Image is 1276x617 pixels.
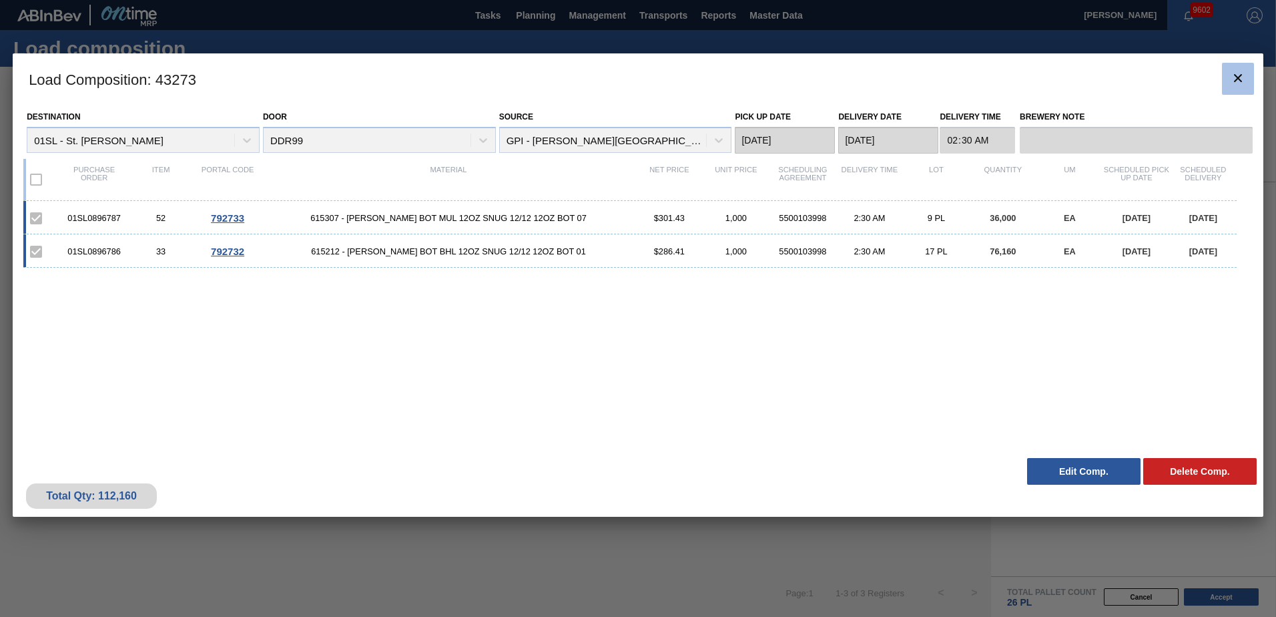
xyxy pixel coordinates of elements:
span: 792732 [211,246,244,257]
div: 5500103998 [769,213,836,223]
div: $286.41 [636,246,703,256]
div: 1,000 [703,213,769,223]
span: [DATE] [1189,213,1217,223]
div: 01SL0896786 [61,246,127,256]
div: 17 PL [903,246,970,256]
input: mm/dd/yyyy [735,127,835,154]
div: Item [127,166,194,194]
div: 01SL0896787 [61,213,127,223]
span: 76,160 [990,246,1016,256]
div: Scheduled Delivery [1170,166,1237,194]
label: Destination [27,112,80,122]
label: Door [263,112,287,122]
div: Go to Order [194,212,261,224]
div: Purchase order [61,166,127,194]
div: Go to Order [194,246,261,257]
div: 2:30 AM [836,213,903,223]
div: Scheduling Agreement [769,166,836,194]
div: 1,000 [703,246,769,256]
label: Delivery Time [940,108,1015,127]
label: Brewery Note [1020,108,1253,127]
span: EA [1064,213,1076,223]
div: Portal code [194,166,261,194]
div: Total Qty: 112,160 [36,490,147,502]
div: 5500103998 [769,246,836,256]
span: [DATE] [1123,246,1151,256]
div: 9 PL [903,213,970,223]
button: Edit Comp. [1027,458,1141,485]
div: Lot [903,166,970,194]
div: Net Price [636,166,703,194]
label: Source [499,112,533,122]
div: Scheduled Pick up Date [1103,166,1170,194]
span: 792733 [211,212,244,224]
button: Delete Comp. [1143,458,1257,485]
span: 615212 - CARR BOT BHL 12OZ SNUG 12/12 12OZ BOT 01 [261,246,636,256]
div: $301.43 [636,213,703,223]
div: 52 [127,213,194,223]
span: 615307 - CARR BOT MUL 12OZ SNUG 12/12 12OZ BOT 07 [261,213,636,223]
div: Delivery Time [836,166,903,194]
label: Delivery Date [838,112,901,122]
div: 2:30 AM [836,246,903,256]
div: UM [1036,166,1103,194]
h3: Load Composition : 43273 [13,53,1263,104]
div: Quantity [970,166,1036,194]
div: Material [261,166,636,194]
span: [DATE] [1123,213,1151,223]
label: Pick up Date [735,112,791,122]
div: 33 [127,246,194,256]
div: Unit Price [703,166,769,194]
span: 36,000 [990,213,1016,223]
span: [DATE] [1189,246,1217,256]
span: EA [1064,246,1076,256]
input: mm/dd/yyyy [838,127,938,154]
